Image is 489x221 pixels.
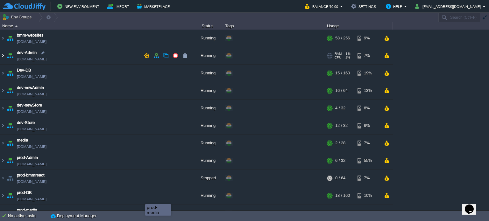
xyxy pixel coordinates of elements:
[335,169,345,187] div: 0 / 64
[358,30,378,47] div: 9%
[6,65,15,82] img: AMDAwAAAACH5BAEAAAAALAAAAAABAAEAAAICRAEAOw==
[6,135,15,152] img: AMDAwAAAACH5BAEAAAAALAAAAAABAAEAAAICRAEAOw==
[305,3,340,10] button: Balance ₹0.00
[17,178,46,185] span: [DOMAIN_NAME]
[191,169,223,187] div: Stopped
[17,102,42,108] a: dev-newStore
[17,50,37,56] a: dev-Admin
[0,117,5,134] img: AMDAwAAAACH5BAEAAAAALAAAAAABAAEAAAICRAEAOw==
[0,82,5,99] img: AMDAwAAAACH5BAEAAAAALAAAAAABAAEAAAICRAEAOw==
[17,120,35,126] a: dev-Store
[358,82,378,99] div: 13%
[386,3,404,10] button: Help
[335,30,350,47] div: 58 / 256
[17,143,46,150] a: [DOMAIN_NAME]
[0,169,5,187] img: AMDAwAAAACH5BAEAAAAALAAAAAABAAEAAAICRAEAOw==
[0,152,5,169] img: AMDAwAAAACH5BAEAAAAALAAAAAABAAEAAAICRAEAOw==
[335,187,350,204] div: 18 / 160
[6,30,15,47] img: AMDAwAAAACH5BAEAAAAALAAAAAABAAEAAAICRAEAOw==
[6,169,15,187] img: AMDAwAAAACH5BAEAAAAALAAAAAABAAEAAAICRAEAOw==
[335,82,348,99] div: 16 / 64
[17,190,32,196] a: prod-DB
[57,3,101,10] button: New Environment
[191,100,223,117] div: Running
[335,65,350,82] div: 15 / 160
[358,169,378,187] div: 7%
[137,3,172,10] button: Marketplace
[325,22,393,30] div: Usage
[2,13,34,22] button: Env Groups
[335,100,345,117] div: 4 / 32
[6,117,15,134] img: AMDAwAAAACH5BAEAAAAALAAAAAABAAEAAAICRAEAOw==
[17,155,38,161] a: prod-Admin
[351,3,378,10] button: Settings
[17,172,45,178] a: prod-bmmreact
[17,126,46,132] span: [DOMAIN_NAME]
[6,47,15,64] img: AMDAwAAAACH5BAEAAAAALAAAAAABAAEAAAICRAEAOw==
[8,211,48,221] div: No active tasks
[358,47,378,64] div: 7%
[17,161,46,167] span: [DOMAIN_NAME]
[0,65,5,82] img: AMDAwAAAACH5BAEAAAAALAAAAAABAAEAAAICRAEAOw==
[0,187,5,204] img: AMDAwAAAACH5BAEAAAAALAAAAAABAAEAAAICRAEAOw==
[17,73,46,80] span: [DOMAIN_NAME]
[147,205,169,215] div: prod-media
[17,85,44,91] a: dev-newAdmin
[462,196,483,215] iframe: chat widget
[1,22,191,30] div: Name
[335,117,348,134] div: 12 / 32
[51,213,96,219] button: Deployment Manager
[358,187,378,204] div: 10%
[191,152,223,169] div: Running
[191,30,223,47] div: Running
[17,91,46,97] span: [DOMAIN_NAME]
[107,3,131,10] button: Import
[191,82,223,99] div: Running
[17,207,37,213] a: prod-media
[6,82,15,99] img: AMDAwAAAACH5BAEAAAAALAAAAAABAAEAAAICRAEAOw==
[192,22,223,30] div: Status
[17,137,28,143] a: media
[191,135,223,152] div: Running
[223,22,325,30] div: Tags
[0,30,5,47] img: AMDAwAAAACH5BAEAAAAALAAAAAABAAEAAAICRAEAOw==
[6,187,15,204] img: AMDAwAAAACH5BAEAAAAALAAAAAABAAEAAAICRAEAOw==
[191,65,223,82] div: Running
[358,100,378,117] div: 8%
[0,100,5,117] img: AMDAwAAAACH5BAEAAAAALAAAAAABAAEAAAICRAEAOw==
[0,47,5,64] img: AMDAwAAAACH5BAEAAAAALAAAAAABAAEAAAICRAEAOw==
[415,3,483,10] button: [EMAIL_ADDRESS][DOMAIN_NAME]
[358,117,378,134] div: 6%
[344,52,351,56] span: 8%
[2,3,46,10] img: CloudJiffy
[358,152,378,169] div: 55%
[17,32,44,38] a: bmm-websites
[344,56,350,59] span: 1%
[17,56,46,62] span: [DOMAIN_NAME]
[335,152,345,169] div: 6 / 32
[358,135,378,152] div: 7%
[191,47,223,64] div: Running
[15,25,18,27] img: AMDAwAAAACH5BAEAAAAALAAAAAABAAEAAAICRAEAOw==
[17,67,31,73] a: Dev-DB
[17,196,46,202] span: [DOMAIN_NAME]
[335,52,342,56] span: RAM
[358,65,378,82] div: 19%
[17,38,46,45] span: [DOMAIN_NAME]
[191,117,223,134] div: Running
[191,187,223,204] div: Running
[335,135,345,152] div: 2 / 28
[17,108,46,115] span: [DOMAIN_NAME]
[335,56,341,59] span: CPU
[6,100,15,117] img: AMDAwAAAACH5BAEAAAAALAAAAAABAAEAAAICRAEAOw==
